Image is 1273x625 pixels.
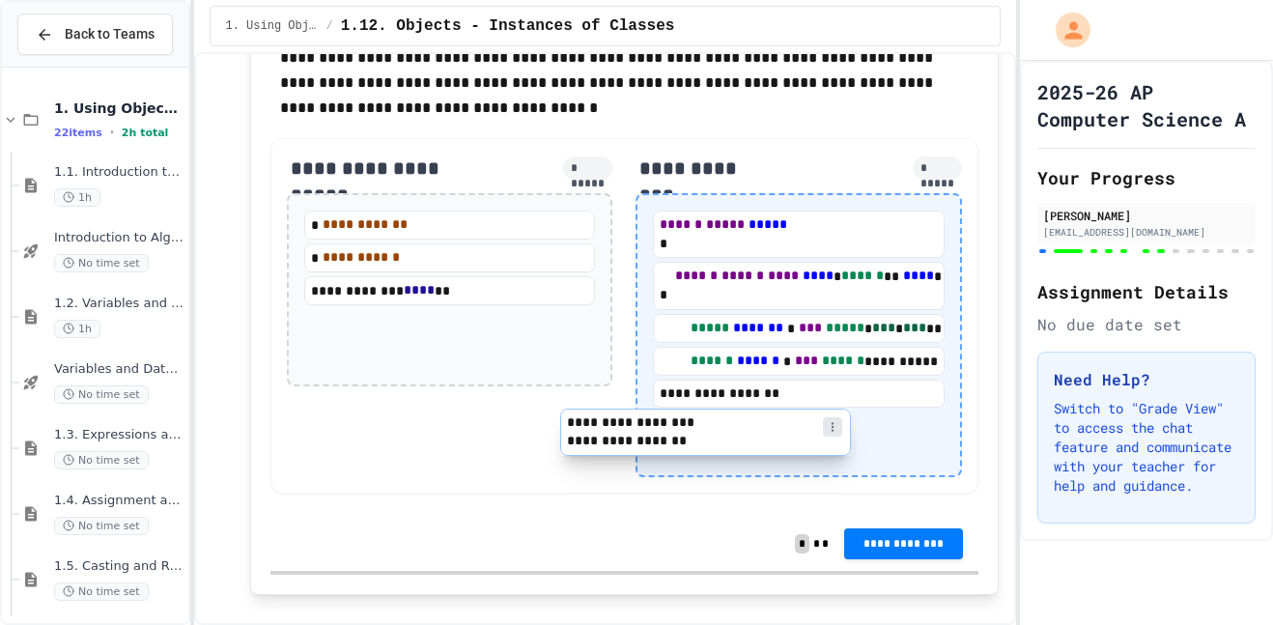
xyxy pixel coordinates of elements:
[54,188,100,207] span: 1h
[1037,313,1256,336] div: No due date set
[1035,8,1095,52] div: My Account
[1054,368,1239,391] h3: Need Help?
[110,125,114,140] span: •
[1037,278,1256,305] h2: Assignment Details
[1054,399,1239,496] p: Switch to "Grade View" to access the chat feature and communicate with your teacher for help and ...
[341,14,675,38] span: 1.12. Objects - Instances of Classes
[54,296,184,312] span: 1.2. Variables and Data Types
[54,361,184,378] span: Variables and Data Types - Quiz
[54,254,149,272] span: No time set
[54,99,184,117] span: 1. Using Objects and Methods
[1037,164,1256,191] h2: Your Progress
[1037,78,1256,132] h1: 2025-26 AP Computer Science A
[54,320,100,338] span: 1h
[54,230,184,246] span: Introduction to Algorithms, Programming, and Compilers
[226,18,319,34] span: 1. Using Objects and Methods
[54,493,184,509] span: 1.4. Assignment and Input
[54,558,184,575] span: 1.5. Casting and Ranges of Values
[54,427,184,443] span: 1.3. Expressions and Output [New]
[54,127,102,139] span: 22 items
[54,164,184,181] span: 1.1. Introduction to Algorithms, Programming, and Compilers
[54,451,149,469] span: No time set
[54,582,149,601] span: No time set
[1043,207,1250,224] div: [PERSON_NAME]
[326,18,333,34] span: /
[54,517,149,535] span: No time set
[1043,225,1250,240] div: [EMAIL_ADDRESS][DOMAIN_NAME]
[54,385,149,404] span: No time set
[17,14,173,55] button: Back to Teams
[65,24,155,44] span: Back to Teams
[122,127,169,139] span: 2h total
